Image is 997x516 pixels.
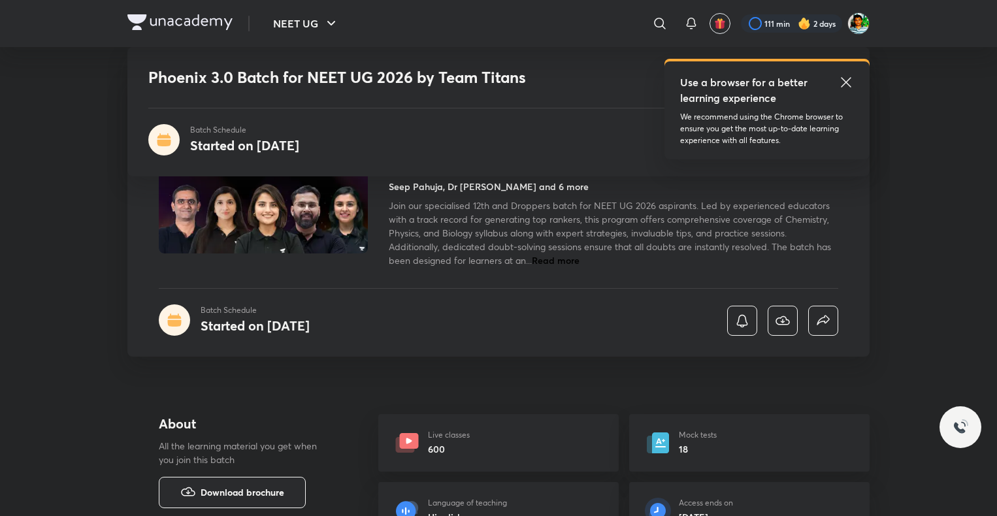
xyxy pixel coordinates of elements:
[127,14,233,33] a: Company Logo
[428,429,470,441] p: Live classes
[159,439,327,466] p: All the learning material you get when you join this batch
[428,442,470,456] h6: 600
[159,414,336,434] h4: About
[157,135,370,255] img: Thumbnail
[680,111,854,146] p: We recommend using the Chrome browser to ensure you get the most up-to-date learning experience w...
[679,442,717,456] h6: 18
[201,485,284,500] span: Download brochure
[265,10,347,37] button: NEET UG
[428,497,507,509] p: Language of teaching
[127,14,233,30] img: Company Logo
[710,13,730,34] button: avatar
[190,137,299,154] h4: Started on [DATE]
[190,124,299,136] p: Batch Schedule
[159,477,306,508] button: Download brochure
[847,12,870,35] img: Mehul Ghosh
[148,68,660,87] h1: Phoenix 3.0 Batch for NEET UG 2026 by Team Titans
[679,497,733,509] p: Access ends on
[953,419,968,435] img: ttu
[680,74,810,106] h5: Use a browser for a better learning experience
[389,180,589,193] h4: Seep Pahuja, Dr [PERSON_NAME] and 6 more
[201,317,310,334] h4: Started on [DATE]
[389,199,831,266] span: Join our specialised 12th and Droppers batch for NEET UG 2026 aspirants. Led by experienced educa...
[532,254,580,266] span: Read more
[714,18,726,29] img: avatar
[201,304,310,316] p: Batch Schedule
[798,17,811,30] img: streak
[679,429,717,441] p: Mock tests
